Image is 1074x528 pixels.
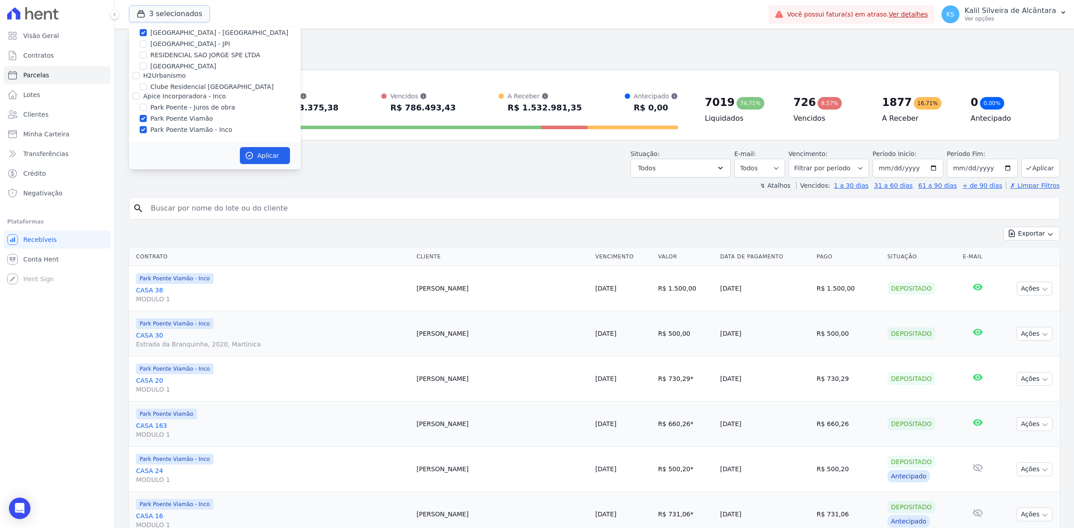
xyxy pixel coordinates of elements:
[136,331,409,349] a: CASA 30Estrada da Branquinha, 2020, Martinica
[150,114,213,123] label: Park Poente Viamão
[592,248,654,266] th: Vencimento
[788,150,827,157] label: Vencimento:
[413,311,592,356] td: [PERSON_NAME]
[980,97,1004,110] div: 0,00%
[716,248,813,266] th: Data de Pagamento
[1017,507,1053,521] button: Ações
[390,92,456,101] div: Vencidos
[631,150,660,157] label: Situação:
[874,182,912,189] a: 31 a 60 dias
[23,149,68,158] span: Transferências
[638,163,656,173] span: Todos
[818,97,842,110] div: 8,57%
[129,248,413,266] th: Contrato
[654,248,716,266] th: Valor
[4,125,111,143] a: Minha Carteira
[971,95,978,110] div: 0
[787,10,928,19] span: Você possui fatura(s) em atraso.
[4,66,111,84] a: Parcelas
[4,86,111,104] a: Lotes
[813,266,884,311] td: R$ 1.500,00
[887,282,935,295] div: Depositado
[705,95,735,110] div: 7019
[129,5,210,22] button: 3 selecionados
[133,203,144,214] i: search
[413,401,592,447] td: [PERSON_NAME]
[413,248,592,266] th: Cliente
[150,39,230,49] label: [GEOGRAPHIC_DATA] - JPI
[716,447,813,492] td: [DATE]
[813,248,884,266] th: Pago
[136,286,409,304] a: CASA 38MODULO 1
[136,454,213,465] span: Park Poente Viamão - Inco
[1003,227,1060,241] button: Exportar
[887,470,930,482] div: Antecipado
[887,372,935,385] div: Depositado
[873,150,916,157] label: Período Inicío:
[23,71,49,80] span: Parcelas
[136,421,409,439] a: CASA 163MODULO 1
[23,255,59,264] span: Conta Hent
[264,92,339,101] div: Liquidados
[914,97,942,110] div: 16,71%
[23,189,63,198] span: Negativação
[595,330,616,337] a: [DATE]
[136,295,409,304] span: MODULO 1
[4,106,111,123] a: Clientes
[705,113,779,124] h4: Liquidados
[150,62,216,71] label: [GEOGRAPHIC_DATA]
[634,101,678,115] div: R$ 0,00
[507,101,582,115] div: R$ 1.532.981,35
[1017,282,1053,296] button: Ações
[150,103,235,112] label: Park Poente - Juros de obra
[654,356,716,401] td: R$ 730,29
[889,11,928,18] a: Ver detalhes
[150,28,288,38] label: [GEOGRAPHIC_DATA] - [GEOGRAPHIC_DATA]
[654,447,716,492] td: R$ 500,20
[734,150,756,157] label: E-mail:
[813,311,884,356] td: R$ 500,00
[595,285,616,292] a: [DATE]
[23,31,59,40] span: Visão Geral
[959,248,997,266] th: E-mail
[143,93,226,100] label: Apice Incorporadora - Inco
[136,318,213,329] span: Park Poente Viamão - Inco
[965,15,1056,22] p: Ver opções
[150,125,232,135] label: Park Poente Viamão - Inco
[390,101,456,115] div: R$ 786.493,43
[965,6,1056,15] p: Kalil Silveira de Alcântara
[150,82,273,92] label: Clube Residencial [GEOGRAPHIC_DATA]
[654,401,716,447] td: R$ 660,26
[887,418,935,430] div: Depositado
[716,356,813,401] td: [DATE]
[918,182,957,189] a: 61 a 90 dias
[887,327,935,340] div: Depositado
[887,501,935,513] div: Depositado
[946,11,955,17] span: KS
[136,385,409,394] span: MODULO 1
[136,409,197,419] span: Park Poente Viamão
[136,340,409,349] span: Estrada da Branquinha, 2020, Martinica
[507,92,582,101] div: A Receber
[150,51,260,60] label: RESIDENCIAL SAO JORGE SPE LTDA
[136,466,409,484] a: CASA 24MODULO 1
[136,499,213,510] span: Park Poente Viamão - Inco
[947,149,1018,159] label: Período Fim:
[654,311,716,356] td: R$ 500,00
[136,475,409,484] span: MODULO 1
[716,401,813,447] td: [DATE]
[595,465,616,473] a: [DATE]
[793,113,868,124] h4: Vencidos
[23,51,54,60] span: Contratos
[595,511,616,518] a: [DATE]
[1017,327,1053,341] button: Ações
[595,420,616,427] a: [DATE]
[971,113,1045,124] h4: Antecipado
[4,250,111,268] a: Conta Hent
[884,248,959,266] th: Situação
[716,311,813,356] td: [DATE]
[23,110,48,119] span: Clientes
[834,182,869,189] a: 1 a 30 dias
[9,498,30,519] div: Open Intercom Messenger
[882,113,956,124] h4: A Receber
